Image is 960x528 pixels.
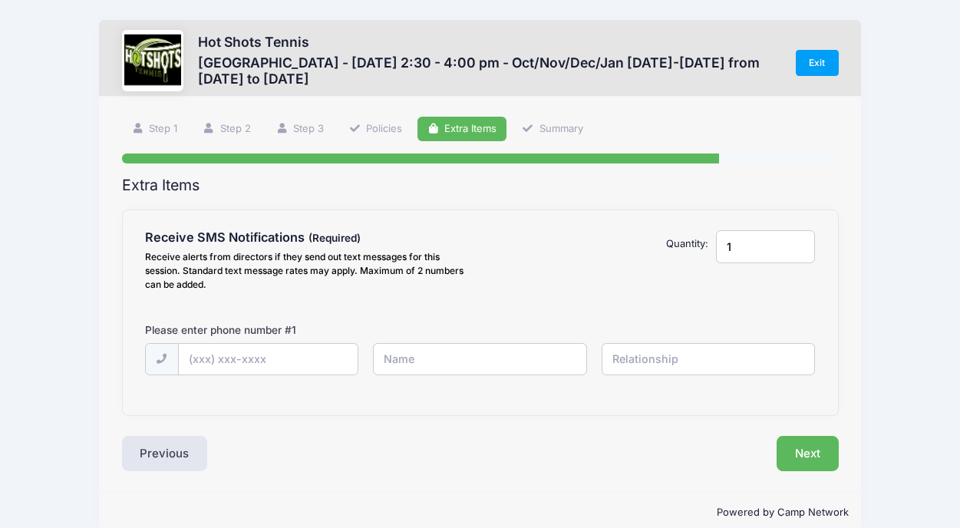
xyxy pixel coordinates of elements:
input: Name [373,343,586,376]
input: Quantity [716,230,815,263]
h4: Receive SMS Notifications [145,230,473,246]
a: Step 1 [122,117,188,142]
p: Powered by Camp Network [112,505,849,520]
a: Summary [512,117,593,142]
span: 1 [292,324,296,336]
a: Exit [796,50,839,76]
input: (xxx) xxx-xxxx [178,343,358,376]
label: Please enter phone number # [145,322,296,338]
a: Step 3 [266,117,334,142]
a: Policies [338,117,412,142]
h3: Hot Shots Tennis [198,34,781,50]
h2: Extra Items [122,177,839,194]
h3: [GEOGRAPHIC_DATA] - [DATE] 2:30 - 4:00 pm - Oct/Nov/Dec/Jan [DATE]-[DATE] from [DATE] to [DATE] [198,54,781,87]
div: Receive alerts from directors if they send out text messages for this session. Standard text mess... [145,250,473,292]
button: Next [777,436,839,471]
a: Extra Items [417,117,507,142]
button: Previous [122,436,208,471]
input: Relationship [602,343,815,376]
a: Step 2 [193,117,261,142]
